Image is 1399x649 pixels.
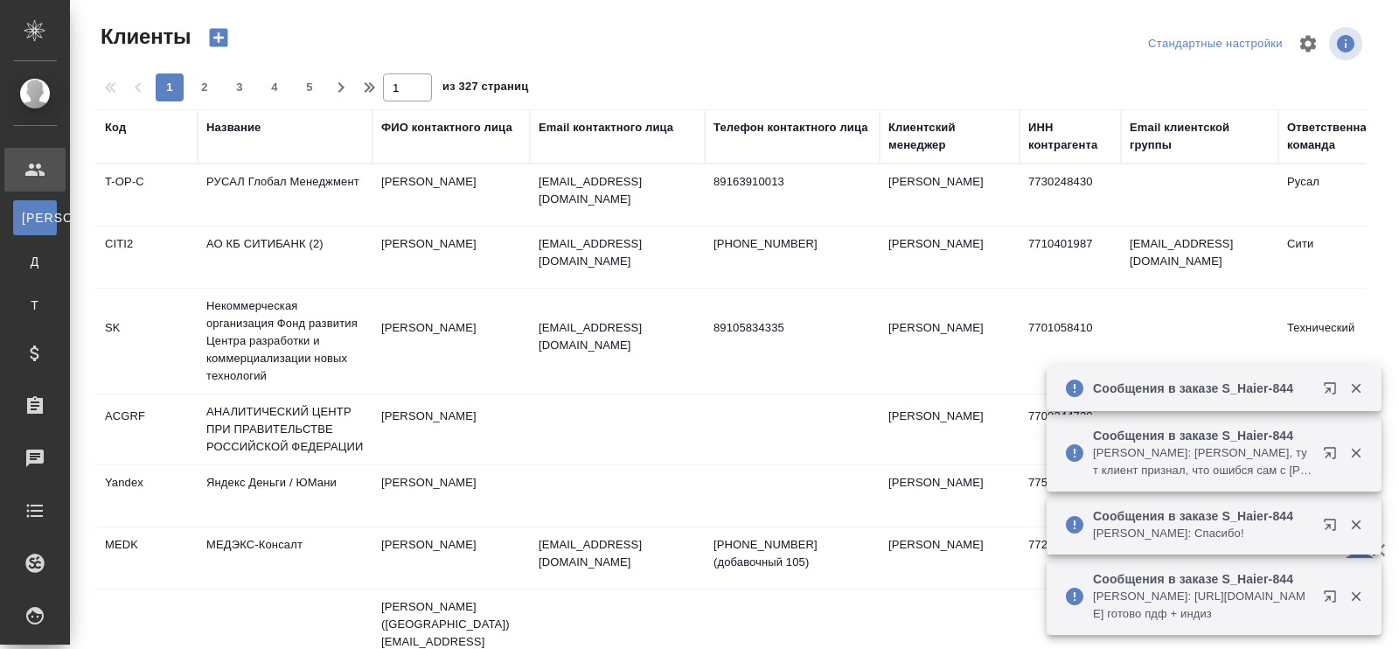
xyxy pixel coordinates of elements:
button: Создать [198,23,240,52]
td: 7710401987 [1020,227,1121,288]
td: ACGRF [96,399,198,460]
p: [PHONE_NUMBER] [713,235,871,253]
button: 3 [226,73,254,101]
button: Закрыть [1338,380,1374,396]
span: 3 [226,79,254,96]
td: АО КБ СИТИБАНК (2) [198,227,372,288]
p: [EMAIL_ADDRESS][DOMAIN_NAME] [539,536,696,571]
td: 7708244720 [1020,399,1121,460]
td: [PERSON_NAME] [880,227,1020,288]
p: 89105834335 [713,319,871,337]
div: ФИО контактного лица [381,119,512,136]
td: РУСАЛ Глобал Менеджмент [198,164,372,226]
td: [PERSON_NAME] [372,527,530,589]
span: Т [22,297,48,314]
div: split button [1144,31,1287,58]
td: 7723529656 [1020,527,1121,589]
p: Сообщения в заказе S_Haier-844 [1093,570,1312,588]
span: из 327 страниц [442,76,528,101]
td: [PERSON_NAME] [880,164,1020,226]
span: 5 [296,79,324,96]
span: 4 [261,79,289,96]
td: [PERSON_NAME] [880,527,1020,589]
p: [PHONE_NUMBER] (добавочный 105) [713,536,871,571]
p: [EMAIL_ADDRESS][DOMAIN_NAME] [539,235,696,270]
div: Телефон контактного лица [713,119,868,136]
td: T-OP-C [96,164,198,226]
p: [PERSON_NAME]: Спасибо! [1093,525,1312,542]
td: MEDK [96,527,198,589]
button: 2 [191,73,219,101]
div: Название [206,119,261,136]
button: Открыть в новой вкладке [1312,436,1354,478]
td: Яндекс Деньги / ЮМани [198,465,372,527]
p: [PERSON_NAME]: [URL][DOMAIN_NAME] готово пдф + индиз [1093,588,1312,623]
button: Закрыть [1338,445,1374,461]
p: Сообщения в заказе S_Haier-844 [1093,427,1312,444]
button: Закрыть [1338,517,1374,533]
td: Некоммерческая организация Фонд развития Центра разработки и коммерциализации новых технологий [198,289,372,394]
span: 2 [191,79,219,96]
p: [PERSON_NAME]: [PERSON_NAME], тут клиент признал, что ошибся сам с [PERSON_NAME], в казахскую вер... [1093,444,1312,479]
div: Клиентский менеджер [888,119,1011,154]
td: [PERSON_NAME] [372,465,530,527]
p: Сообщения в заказе S_Haier-844 [1093,507,1312,525]
p: [EMAIL_ADDRESS][DOMAIN_NAME] [539,319,696,354]
td: [EMAIL_ADDRESS][DOMAIN_NAME] [1121,227,1278,288]
p: Сообщения в заказе S_Haier-844 [1093,380,1312,397]
a: Т [13,288,57,323]
td: [PERSON_NAME] [372,227,530,288]
td: МЕДЭКС-Консалт [198,527,372,589]
button: 4 [261,73,289,101]
button: Открыть в новой вкладке [1312,371,1354,413]
td: Yandex [96,465,198,527]
span: Д [22,253,48,270]
td: [PERSON_NAME] [880,465,1020,527]
span: Посмотреть информацию [1329,27,1366,60]
td: [PERSON_NAME] [372,164,530,226]
td: АНАЛИТИЧЕСКИЙ ЦЕНТР ПРИ ПРАВИТЕЛЬСТВЕ РОССИЙСКОЙ ФЕДЕРАЦИИ [198,394,372,464]
div: Email клиентской группы [1130,119,1270,154]
span: Клиенты [96,23,191,51]
span: Настроить таблицу [1287,23,1329,65]
td: 7730248430 [1020,164,1121,226]
p: 89163910013 [713,173,871,191]
td: [PERSON_NAME] [372,311,530,372]
button: Закрыть [1338,589,1374,604]
button: 5 [296,73,324,101]
td: CITI2 [96,227,198,288]
button: Открыть в новой вкладке [1312,579,1354,621]
td: 7701058410 [1020,311,1121,372]
a: [PERSON_NAME] [13,200,57,235]
td: [PERSON_NAME] [372,399,530,460]
span: [PERSON_NAME] [22,209,48,227]
td: [PERSON_NAME] [880,311,1020,372]
td: 7750005725 [1020,465,1121,527]
div: ИНН контрагента [1028,119,1112,154]
div: Код [105,119,126,136]
td: SK [96,311,198,372]
a: Д [13,244,57,279]
p: [EMAIL_ADDRESS][DOMAIN_NAME] [539,173,696,208]
button: Открыть в новой вкладке [1312,507,1354,549]
div: Email контактного лица [539,119,673,136]
td: [PERSON_NAME] [880,399,1020,460]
